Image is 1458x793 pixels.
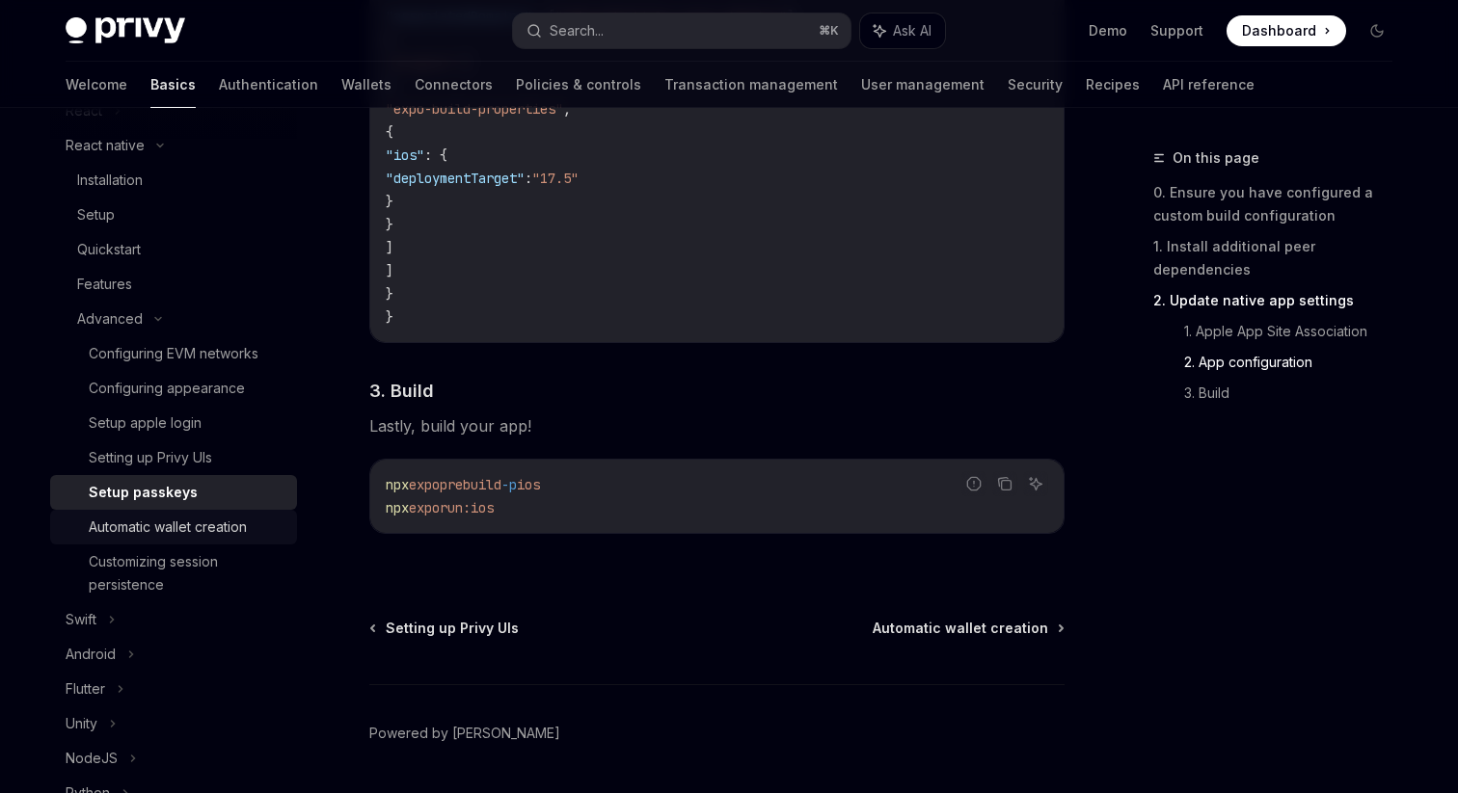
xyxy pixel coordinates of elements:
span: expo [409,499,440,516]
span: Lastly, build your app! [369,412,1065,439]
a: Customizing session persistence [50,544,297,602]
a: Authentication [219,62,318,108]
a: Automatic wallet creation [50,510,297,544]
span: ] [386,239,393,256]
span: On this page [1173,146,1259,170]
span: run:ios [440,499,494,516]
div: Configuring EVM networks [89,342,258,365]
a: Setup apple login [50,406,297,440]
span: { [386,123,393,141]
span: ] [386,262,393,279]
a: Recipes [1086,62,1140,108]
span: : [525,170,532,187]
a: Basics [150,62,196,108]
div: Setting up Privy UIs [89,446,212,469]
span: -p [501,476,517,493]
div: React native [66,134,145,157]
button: Search...⌘K [513,13,850,48]
div: Swift [66,608,96,631]
div: Setup passkeys [89,481,198,504]
div: Configuring appearance [89,377,245,400]
span: Dashboard [1242,21,1316,40]
a: Setup [50,198,297,232]
div: NodeJS [66,747,118,770]
div: Search... [550,19,604,42]
a: Dashboard [1227,15,1346,46]
a: Powered by [PERSON_NAME] [369,724,560,743]
button: Copy the contents from the code block [992,471,1017,496]
span: 3. Build [369,378,434,404]
a: 2. App configuration [1184,347,1408,378]
a: Features [50,267,297,302]
a: 2. Update native app settings [1153,285,1408,316]
button: Report incorrect code [961,471,986,496]
a: 3. Build [1184,378,1408,409]
span: "deploymentTarget" [386,170,525,187]
a: Support [1150,21,1203,40]
div: Automatic wallet creation [89,515,247,539]
span: ios [517,476,540,493]
a: Quickstart [50,232,297,267]
div: Advanced [77,307,143,330]
span: Automatic wallet creation [873,619,1048,638]
span: , [563,100,571,118]
a: Setting up Privy UIs [371,619,519,638]
div: Features [77,273,132,296]
a: Policies & controls [516,62,641,108]
a: Configuring EVM networks [50,336,297,371]
a: Installation [50,163,297,198]
a: Configuring appearance [50,371,297,406]
span: } [386,193,393,210]
a: User management [861,62,985,108]
a: Setup passkeys [50,475,297,510]
div: Customizing session persistence [89,550,285,596]
button: Ask AI [1023,471,1048,496]
a: API reference [1163,62,1255,108]
span: "expo-build-properties" [386,100,563,118]
div: Flutter [66,677,105,700]
span: "17.5" [532,170,579,187]
span: "ios" [386,146,424,164]
span: ⌘ K [819,23,839,39]
a: Transaction management [664,62,838,108]
a: Automatic wallet creation [873,619,1063,638]
img: dark logo [66,17,185,44]
span: } [386,285,393,303]
a: 1. Apple App Site Association [1184,316,1408,347]
a: Security [1008,62,1063,108]
a: 1. Install additional peer dependencies [1153,231,1408,285]
span: npx [386,476,409,493]
span: } [386,216,393,233]
div: Unity [66,712,97,735]
span: Setting up Privy UIs [386,619,519,638]
a: Wallets [341,62,391,108]
div: Android [66,643,116,666]
span: Ask AI [893,21,931,40]
a: Connectors [415,62,493,108]
div: Quickstart [77,238,141,261]
div: Setup [77,203,115,226]
span: } [386,308,393,326]
div: Installation [77,169,143,192]
span: prebuild [440,476,501,493]
div: Setup apple login [89,411,202,435]
button: Ask AI [860,13,945,48]
a: 0. Ensure you have configured a custom build configuration [1153,177,1408,231]
span: expo [409,476,440,493]
a: Demo [1089,21,1127,40]
a: Welcome [66,62,127,108]
span: npx [386,499,409,516]
span: : { [424,146,447,164]
a: Setting up Privy UIs [50,440,297,475]
button: Toggle dark mode [1362,15,1392,46]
